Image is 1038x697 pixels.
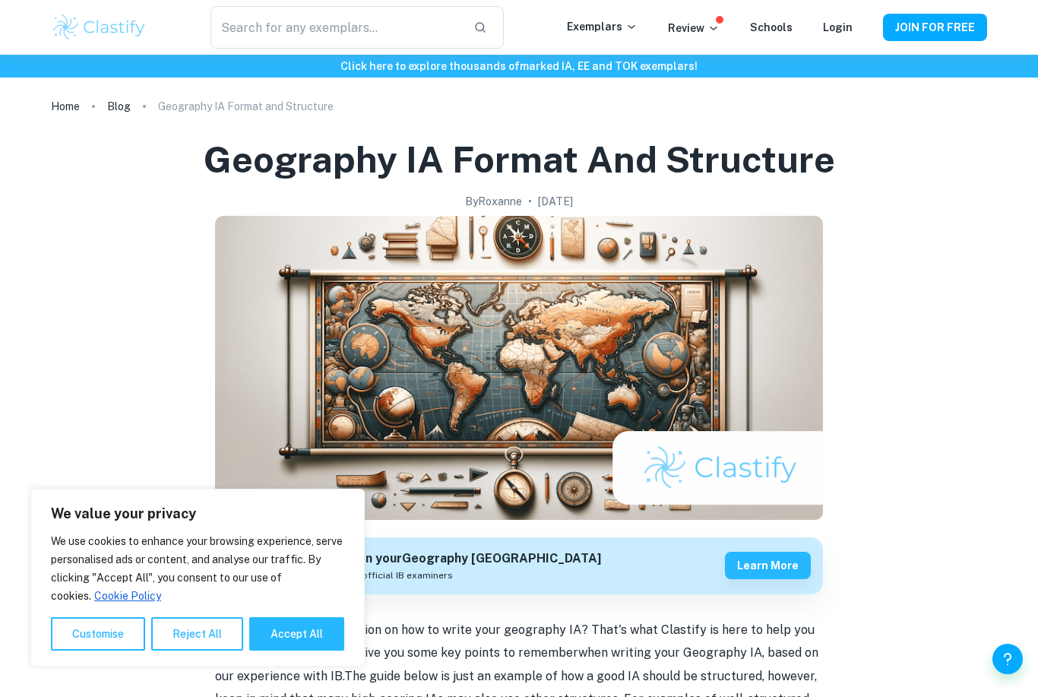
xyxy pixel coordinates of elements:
input: Search for any exemplars... [210,6,461,49]
img: Geography IA Format and Structure cover image [215,216,823,520]
button: Reject All [151,617,243,651]
button: Help and Feedback [992,644,1023,674]
a: Schools [750,21,793,33]
a: Get feedback on yourGeography [GEOGRAPHIC_DATA]Marked only by official IB examinersLearn more [215,537,823,594]
p: • [528,193,532,210]
h2: By Roxanne [465,193,522,210]
h6: Get feedback on your Geography [GEOGRAPHIC_DATA] [272,550,601,569]
a: Home [51,96,80,117]
div: We value your privacy [30,489,365,667]
a: Blog [107,96,131,117]
button: JOIN FOR FREE [883,14,987,41]
p: Geography IA Format and Structure [158,98,334,115]
h2: [DATE] [538,193,573,210]
button: Customise [51,617,145,651]
p: We value your privacy [51,505,344,523]
h6: Click here to explore thousands of marked IA, EE and TOK exemplars ! [3,58,1035,74]
a: Cookie Policy [93,589,162,603]
button: Accept All [249,617,344,651]
button: Learn more [725,552,811,579]
p: We use cookies to enhance your browsing experience, serve personalised ads or content, and analys... [51,532,344,605]
h1: Geography IA Format and Structure [204,135,835,184]
p: Exemplars [567,18,638,35]
span: Marked only by official IB examiners [292,569,453,582]
img: Clastify logo [51,12,147,43]
span: when writing your Geography IA, based on our experience with IB. [215,645,818,683]
p: Review [668,20,720,36]
a: Login [823,21,853,33]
